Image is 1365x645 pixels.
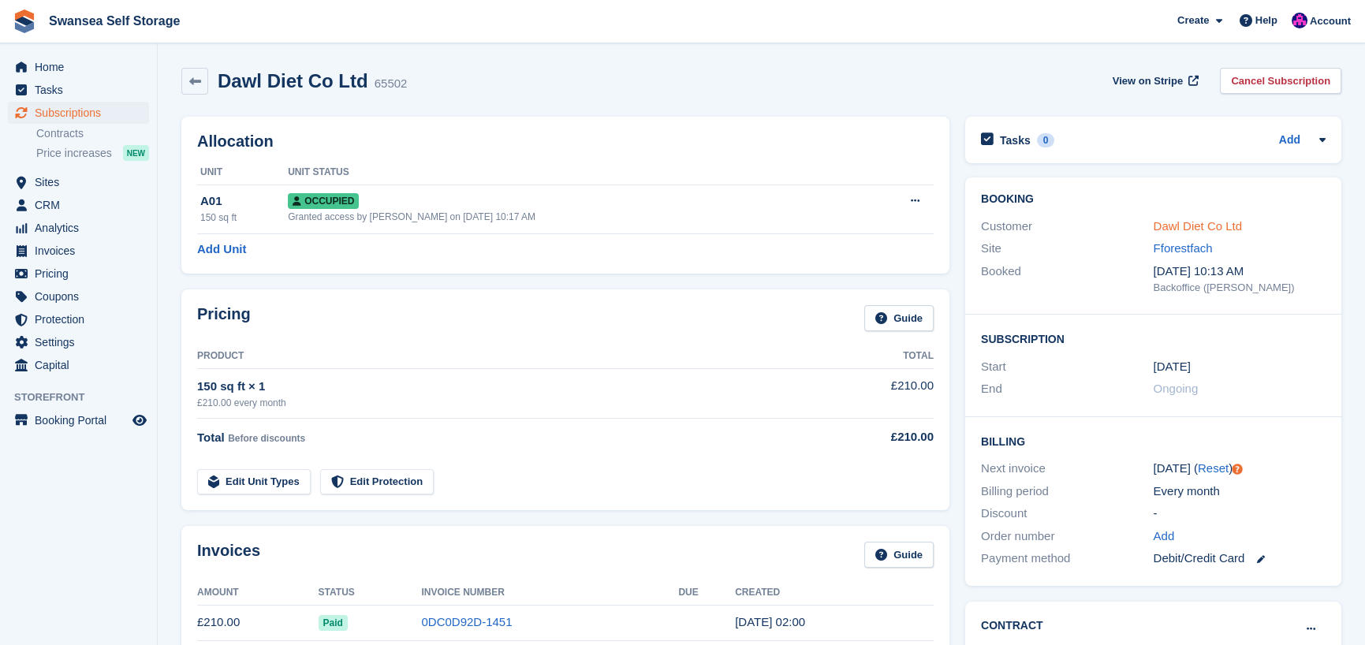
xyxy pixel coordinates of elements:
a: Add [1279,132,1300,150]
div: 0 [1037,133,1055,147]
img: Donna Davies [1292,13,1307,28]
a: menu [8,56,149,78]
a: Cancel Subscription [1220,68,1341,94]
div: 150 sq ft × 1 [197,378,821,396]
a: Guide [864,305,934,331]
a: Contracts [36,126,149,141]
div: Granted access by [PERSON_NAME] on [DATE] 10:17 AM [288,210,857,224]
span: Booking Portal [35,409,129,431]
a: Add Unit [197,240,246,259]
h2: Tasks [1000,133,1031,147]
th: Invoice Number [421,580,678,606]
th: Status [319,580,422,606]
span: Subscriptions [35,102,129,124]
a: menu [8,409,149,431]
span: Storefront [14,390,157,405]
div: Next invoice [981,460,1154,478]
h2: Subscription [981,330,1326,346]
a: menu [8,240,149,262]
div: 150 sq ft [200,211,288,225]
h2: Contract [981,617,1043,634]
div: Discount [981,505,1154,523]
div: A01 [200,192,288,211]
span: Pricing [35,263,129,285]
div: Booked [981,263,1154,296]
h2: Allocation [197,132,934,151]
img: stora-icon-8386f47178a22dfd0bd8f6a31ec36ba5ce8667c1dd55bd0f319d3a0aa187defe.svg [13,9,36,33]
td: £210.00 [821,368,934,418]
div: NEW [123,145,149,161]
a: Swansea Self Storage [43,8,186,34]
span: CRM [35,194,129,216]
a: menu [8,263,149,285]
th: Unit [197,160,288,185]
a: Dawl Diet Co Ltd [1154,219,1243,233]
div: Order number [981,528,1154,546]
a: Edit Protection [320,469,434,495]
th: Created [735,580,934,606]
a: View on Stripe [1106,68,1202,94]
span: Create [1177,13,1209,28]
span: Account [1310,13,1351,29]
h2: Dawl Diet Co Ltd [218,70,368,91]
h2: Pricing [197,305,251,331]
th: Total [821,344,934,369]
div: - [1154,505,1326,523]
span: Invoices [35,240,129,262]
a: Guide [864,542,934,568]
a: menu [8,285,149,308]
span: Paid [319,615,348,631]
div: Billing period [981,483,1154,501]
span: Settings [35,331,129,353]
span: Protection [35,308,129,330]
div: £210.00 [821,428,934,446]
th: Product [197,344,821,369]
a: Reset [1198,461,1229,475]
h2: Invoices [197,542,260,568]
span: Tasks [35,79,129,101]
span: Before discounts [228,433,305,444]
td: £210.00 [197,605,319,640]
h2: Booking [981,193,1326,206]
span: Total [197,431,225,444]
span: Analytics [35,217,129,239]
div: End [981,380,1154,398]
a: Edit Unit Types [197,469,311,495]
a: Fforestfach [1154,241,1213,255]
a: menu [8,194,149,216]
div: Payment method [981,550,1154,568]
div: [DATE] ( ) [1154,460,1326,478]
span: Price increases [36,146,112,161]
a: menu [8,102,149,124]
a: Add [1154,528,1175,546]
a: Price increases NEW [36,144,149,162]
div: Debit/Credit Card [1154,550,1326,568]
div: 65502 [375,75,408,93]
div: Customer [981,218,1154,236]
th: Unit Status [288,160,857,185]
div: Site [981,240,1154,258]
span: View on Stripe [1113,73,1183,89]
time: 2024-12-31 01:00:00 UTC [1154,358,1191,376]
time: 2025-08-31 01:00:26 UTC [735,615,805,628]
span: Coupons [35,285,129,308]
span: Help [1255,13,1277,28]
span: Ongoing [1154,382,1199,395]
div: Start [981,358,1154,376]
a: menu [8,79,149,101]
h2: Billing [981,433,1326,449]
a: menu [8,308,149,330]
a: 0DC0D92D-1451 [421,615,512,628]
a: menu [8,331,149,353]
th: Due [678,580,735,606]
span: Capital [35,354,129,376]
a: Preview store [130,411,149,430]
a: menu [8,354,149,376]
span: Home [35,56,129,78]
div: Tooltip anchor [1230,462,1244,476]
div: £210.00 every month [197,396,821,410]
a: menu [8,217,149,239]
span: Sites [35,171,129,193]
a: menu [8,171,149,193]
div: Every month [1154,483,1326,501]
